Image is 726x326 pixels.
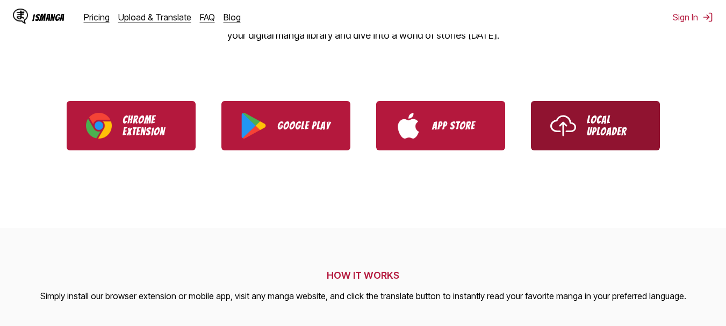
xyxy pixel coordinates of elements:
[84,12,110,23] a: Pricing
[224,12,241,23] a: Blog
[241,113,267,139] img: Google Play logo
[432,120,486,132] p: App Store
[40,270,686,281] h2: HOW IT WORKS
[221,101,350,150] a: Download IsManga from Google Play
[32,12,64,23] div: IsManga
[376,101,505,150] a: Download IsManga from App Store
[673,12,713,23] button: Sign In
[277,120,331,132] p: Google Play
[13,9,28,24] img: IsManga Logo
[40,289,686,303] p: Simply install our browser extension or mobile app, visit any manga website, and click the transl...
[531,101,660,150] a: Use IsManga Local Uploader
[118,12,191,23] a: Upload & Translate
[67,101,196,150] a: Download IsManga Chrome Extension
[702,12,713,23] img: Sign out
[550,113,576,139] img: Upload icon
[396,113,421,139] img: App Store logo
[200,12,215,23] a: FAQ
[86,113,112,139] img: Chrome logo
[123,114,176,137] p: Chrome Extension
[587,114,641,137] p: Local Uploader
[13,9,84,26] a: IsManga LogoIsManga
